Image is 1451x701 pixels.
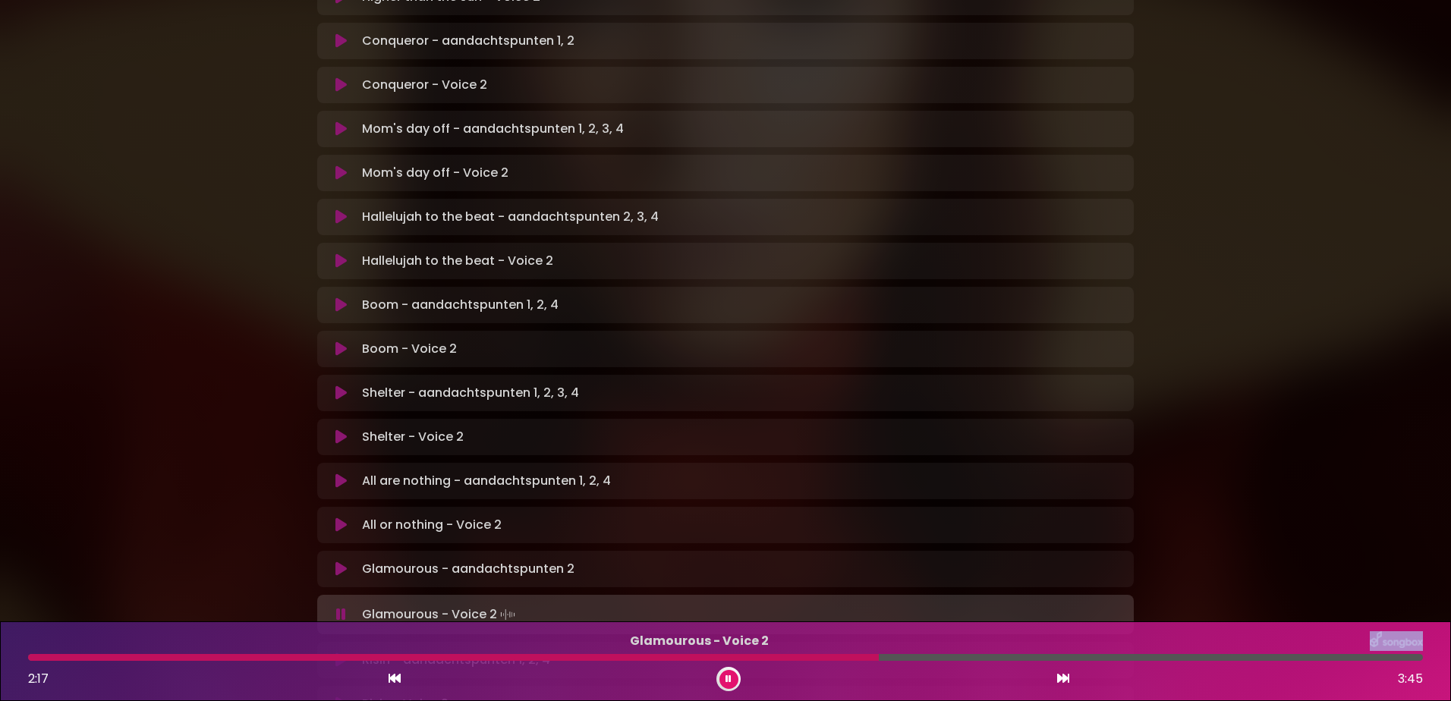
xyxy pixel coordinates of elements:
span: 2:17 [28,670,49,687]
span: 3:45 [1398,670,1423,688]
p: Boom - aandachtspunten 1, 2, 4 [362,296,1125,314]
p: All or nothing - Voice 2 [362,516,1125,534]
p: Glamourous - aandachtspunten 2 [362,560,1125,578]
p: Mom's day off - aandachtspunten 1, 2, 3, 4 [362,120,1125,138]
p: Boom - Voice 2 [362,340,1125,358]
img: songbox-logo-white.png [1370,631,1423,651]
p: Shelter - aandachtspunten 1, 2, 3, 4 [362,384,1125,402]
p: Conqueror - Voice 2 [362,76,1125,94]
p: Mom's day off - Voice 2 [362,164,1125,182]
p: Hallelujah to the beat - Voice 2 [362,252,1125,270]
p: Hallelujah to the beat - aandachtspunten 2, 3, 4 [362,208,1125,226]
p: Conqueror - aandachtspunten 1, 2 [362,32,1125,50]
img: waveform4.gif [497,604,518,625]
p: Glamourous - Voice 2 [362,604,1125,625]
p: Glamourous - Voice 2 [28,632,1370,650]
p: Shelter - Voice 2 [362,428,1125,446]
p: All are nothing - aandachtspunten 1, 2, 4 [362,472,1125,490]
